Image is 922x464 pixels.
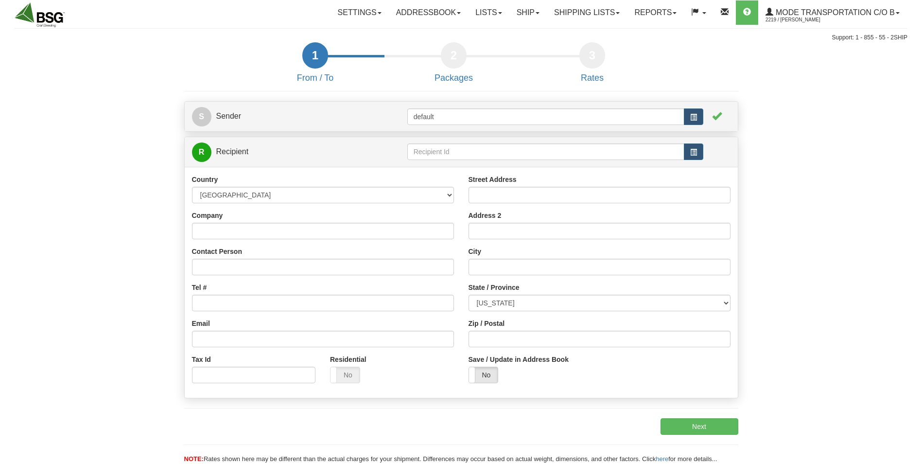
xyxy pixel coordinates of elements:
[192,319,210,328] label: Email
[15,2,65,27] img: logo2219.jpg
[192,143,211,162] span: R
[656,455,668,463] a: here
[469,283,520,292] label: State / Province
[302,42,328,69] div: 1
[384,73,523,83] h4: Packages
[523,73,661,83] h4: Rates
[384,51,523,83] a: 2 Packages
[246,73,384,83] h4: From / To
[177,455,746,464] div: Rates shown here may be different than the actual charges for your shipment. Differences may occu...
[765,15,838,25] span: 2219 / [PERSON_NAME]
[547,0,627,25] a: Shipping lists
[192,142,381,162] a: RRecipient
[192,283,207,292] label: Tel #
[468,0,509,25] a: Lists
[469,367,498,383] label: No
[509,0,547,25] a: Ship
[192,247,242,256] label: Contact Person
[441,42,467,69] div: 2
[389,0,469,25] a: Addressbook
[331,367,360,383] label: No
[469,175,517,184] label: Street Address
[469,355,569,364] label: Save / Update in Address Book
[15,34,907,42] div: Support: 1 - 855 - 55 - 2SHIP
[523,51,661,83] a: 3 Rates
[184,455,204,463] span: NOTE:
[192,211,223,220] label: Company
[469,247,481,256] label: City
[773,8,895,17] span: Mode Transportation c/o B
[407,108,684,125] input: Sender Id
[407,143,684,160] input: Recipient Id
[758,0,907,25] a: Mode Transportation c/o B 2219 / [PERSON_NAME]
[627,0,684,25] a: Reports
[192,107,211,126] span: S
[469,211,502,220] label: Address 2
[579,42,605,69] div: 3
[192,355,211,364] label: Tax Id
[192,107,407,126] a: SSender
[246,51,384,83] a: 1 From / To
[661,418,738,435] button: Next
[331,0,389,25] a: Settings
[330,355,366,364] label: Residential
[469,319,505,328] label: Zip / Postal
[192,175,218,184] label: Country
